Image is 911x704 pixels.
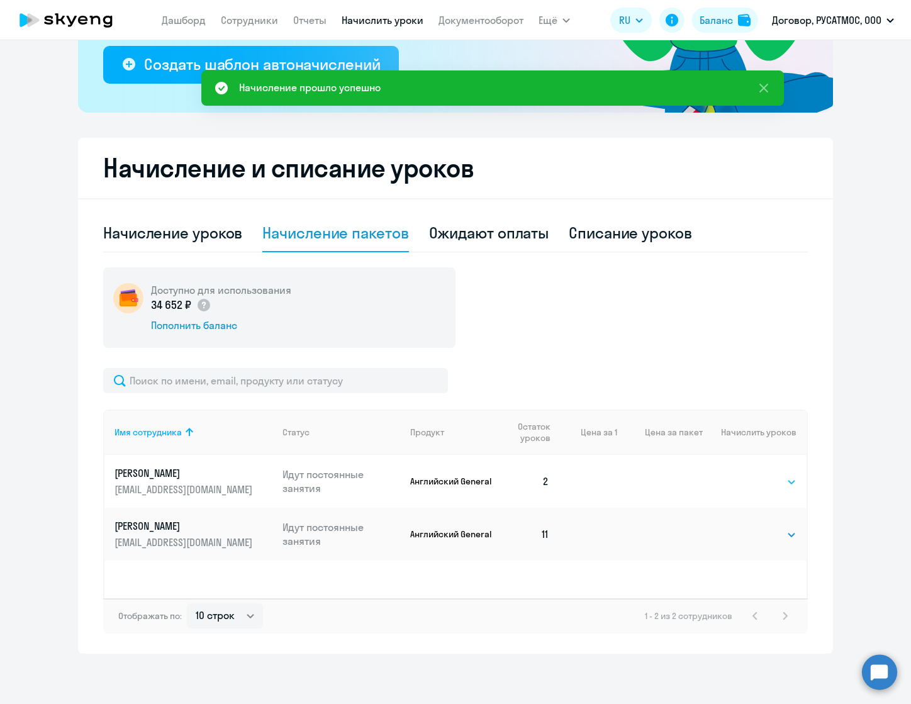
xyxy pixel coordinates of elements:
[610,8,652,33] button: RU
[103,46,399,84] button: Создать шаблон автоначислений
[151,297,211,313] p: 34 652 ₽
[738,14,751,26] img: balance
[103,223,242,243] div: Начисление уроков
[113,283,143,313] img: wallet-circle.png
[282,467,401,495] p: Идут постоянные занятия
[262,223,408,243] div: Начисление пакетов
[539,13,557,28] span: Ещё
[342,14,423,26] a: Начислить уроки
[239,80,381,95] div: Начисление прошло успешно
[700,13,733,28] div: Баланс
[144,54,380,74] div: Создать шаблон автоначислений
[539,8,570,33] button: Ещё
[619,13,630,28] span: RU
[617,410,703,455] th: Цена за пакет
[766,5,900,35] button: Договор, РУСАТМОС, ООО
[103,368,448,393] input: Поиск по имени, email, продукту или статусу
[115,519,255,533] p: [PERSON_NAME]
[151,318,291,332] div: Пополнить баланс
[282,427,401,438] div: Статус
[495,455,559,508] td: 2
[115,483,255,496] p: [EMAIL_ADDRESS][DOMAIN_NAME]
[282,520,401,548] p: Идут постоянные занятия
[221,14,278,26] a: Сотрудники
[703,410,807,455] th: Начислить уроков
[559,410,617,455] th: Цена за 1
[410,427,495,438] div: Продукт
[162,14,206,26] a: Дашборд
[495,508,559,561] td: 11
[410,528,495,540] p: Английский General
[115,427,182,438] div: Имя сотрудника
[429,223,549,243] div: Ожидают оплаты
[118,610,182,622] span: Отображать по:
[505,421,550,444] span: Остаток уроков
[293,14,327,26] a: Отчеты
[115,427,272,438] div: Имя сотрудника
[115,466,255,480] p: [PERSON_NAME]
[439,14,523,26] a: Документооборот
[645,610,732,622] span: 1 - 2 из 2 сотрудников
[410,427,444,438] div: Продукт
[115,466,272,496] a: [PERSON_NAME][EMAIL_ADDRESS][DOMAIN_NAME]
[772,13,881,28] p: Договор, РУСАТМОС, ООО
[282,427,310,438] div: Статус
[151,283,291,297] h5: Доступно для использования
[115,519,272,549] a: [PERSON_NAME][EMAIL_ADDRESS][DOMAIN_NAME]
[505,421,559,444] div: Остаток уроков
[115,535,255,549] p: [EMAIL_ADDRESS][DOMAIN_NAME]
[103,153,808,183] h2: Начисление и списание уроков
[569,223,692,243] div: Списание уроков
[410,476,495,487] p: Английский General
[692,8,758,33] button: Балансbalance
